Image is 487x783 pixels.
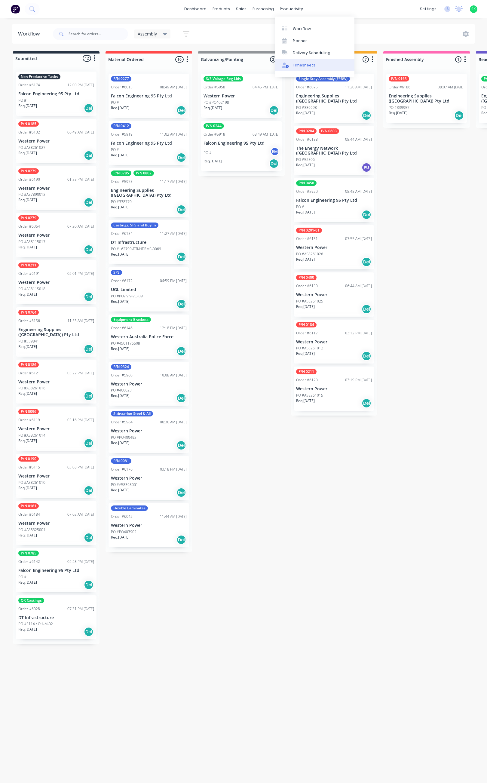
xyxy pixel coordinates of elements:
div: Del [84,245,93,254]
p: PO #162790-DTI-NDRMS-0069 [111,246,161,252]
div: P/N 0096Order #611903:16 PM [DATE]Western PowerPO #A58261014Req.[DATE]Del [16,407,96,451]
div: P/N 0458Order #592008:48 AM [DATE]Falcon Engineering 95 Pty LtdPO #Req.[DATE]Del [294,178,374,222]
p: PO #400023 [111,388,132,393]
div: Del [84,438,93,448]
div: Del [454,111,464,120]
div: P/N 0184 [296,322,317,327]
div: 11:20 AM [DATE] [345,84,372,90]
p: Engineering Supplies ([GEOGRAPHIC_DATA]) Pty Ltd [296,94,372,104]
div: 11:17 AM [DATE] [160,179,187,184]
p: Req. [DATE] [296,210,315,215]
p: PO #339841 [18,339,39,344]
div: Castings, SPS and Buy In [111,223,158,228]
div: 07:55 AM [DATE] [345,236,372,241]
div: Substation Steel & AliOrder #598406:30 AM [DATE]Western PowerPO #PO400493Req.[DATE]Del [109,409,189,453]
div: P/N 0284P/N 0603Order #618808:44 AM [DATE]The Energy Network ([GEOGRAPHIC_DATA]) Pty LtdPO #52506... [294,126,374,175]
div: P/N 0412 [111,123,131,129]
p: PO # [111,147,119,152]
div: Del [84,580,93,590]
p: Western Power [18,379,94,385]
p: PO # [204,150,212,155]
div: Order #6188 [296,137,318,142]
div: Order #6174 [18,82,40,88]
p: Req. [DATE] [18,197,37,203]
span: Assembly [138,31,157,37]
div: Order #6184 [18,512,40,517]
div: 08:49 AM [DATE] [253,132,279,137]
div: P/N 0211 [18,263,39,268]
p: PO #PO?????-VO-09 [111,293,143,299]
div: 12:00 PM [DATE] [67,82,94,88]
div: Del [362,210,371,220]
div: EM [270,147,279,156]
div: P/N 0185Order #613206:49 AM [DATE]Western PowerPO #A58261027Req.[DATE]Del [16,119,96,163]
div: 03:22 PM [DATE] [67,370,94,376]
div: 07:31 PM [DATE] [67,606,94,612]
div: P/N 0279 [18,215,39,221]
div: Del [176,299,186,309]
p: Western Power [18,186,94,191]
div: Flexible LaminatesOrder #604211:44 AM [DATE]Western PowerPO #PO403902Req.[DATE]Del [109,503,189,547]
div: Order #6146 [111,325,133,331]
p: PO #PO402198 [204,100,229,105]
div: Del [362,257,371,267]
div: P/N 0185 [18,121,39,127]
div: Non Productive TasksOrder #617412:00 PM [DATE]Falcon Engineering 95 Pty LtdPO #Req.[DATE]Del [16,72,96,116]
p: Falcon Engineering 95 Pty Ltd [18,91,94,97]
p: Req. [DATE] [389,110,407,116]
div: Del [362,304,371,314]
div: P/N 0190 [18,456,39,462]
div: Order #5920 [296,189,318,194]
div: P/N 0201-01 [296,228,322,233]
p: Req. [DATE] [18,244,37,250]
div: P/N 0458 [296,180,317,186]
div: P/N 0186Order #612103:22 PM [DATE]Western PowerPO #A58261016Req.[DATE]Del [16,360,96,404]
div: Order #6131 [296,236,318,241]
p: Engineering Supplies ([GEOGRAPHIC_DATA]) Pty Ltd [18,327,94,337]
div: P/N 0244Order #591808:49 AM [DATE]Falcon Engineering 95 Pty LtdPO #EMReq.[DATE]Del [201,121,282,171]
div: S/S Voltage Reg LidsOrder #595804:45 PM [DATE]Western PowerPO #PO402198Req.[DATE]Del [201,74,282,118]
p: PO #A58261014 [18,433,45,438]
p: Req. [DATE] [18,344,37,349]
div: 04:45 PM [DATE] [253,84,279,90]
div: Order #6028 [18,606,40,612]
p: Falcon Engineering 95 Pty Ltd [296,198,372,203]
div: Order #6115 [18,465,40,470]
p: DT Infrastructure [111,240,187,245]
div: P/N 0277 [111,76,131,81]
div: P/N 0400 [296,275,317,280]
div: Order #5919 [111,132,133,137]
div: productivity [277,5,306,14]
p: Req. [DATE] [204,158,222,164]
div: Order #6064 [18,224,40,229]
p: Req. [DATE] [18,627,37,632]
div: 03:18 PM [DATE] [160,467,187,472]
div: 11:02 AM [DATE] [160,132,187,137]
div: 03:08 PM [DATE] [67,465,94,470]
div: Del [84,486,93,495]
div: Del [84,151,93,160]
p: Falcon Engineering 95 Pty Ltd [18,568,94,573]
div: P/N 0081 [111,458,131,464]
div: 07:02 AM [DATE] [67,512,94,517]
p: Req. [DATE] [296,162,315,168]
div: Planner [293,38,307,44]
div: 03:19 PM [DATE] [345,377,372,383]
div: 11:44 AM [DATE] [160,514,187,519]
div: Single Stay Assembly (FPBW)Order #607511:20 AM [DATE]Engineering Supplies ([GEOGRAPHIC_DATA]) Pty... [294,74,374,123]
p: Req. [DATE] [111,299,130,304]
div: Workflow [293,26,311,32]
div: Order #6191 [18,271,40,276]
div: Del [176,535,186,545]
div: Del [176,441,186,450]
p: PO #A58261027 [18,145,45,150]
div: P/N 0277Order #601508:49 AM [DATE]Falcon Engineering 95 Pty LtdPO #Req.[DATE]Del [109,74,189,118]
p: Western Power [296,386,372,391]
div: Order #5918 [204,132,225,137]
div: Del [176,346,186,356]
div: Del [176,153,186,162]
div: Order #6117 [296,330,318,336]
img: Factory [11,5,20,14]
p: Req. [DATE] [296,351,315,356]
div: 07:20 AM [DATE] [67,224,94,229]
